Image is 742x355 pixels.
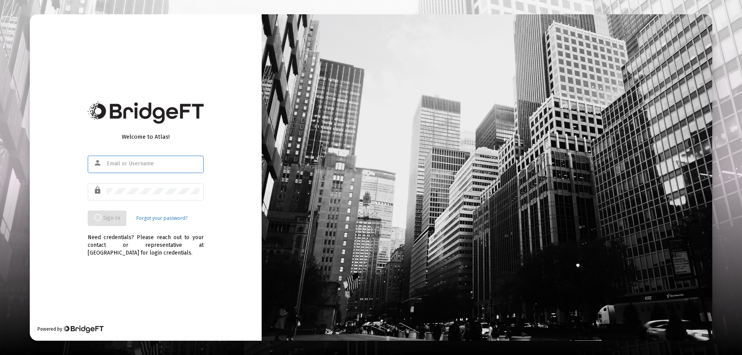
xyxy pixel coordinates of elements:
mat-icon: person [94,158,103,168]
div: Need credentials? Please reach out to your contact or representative at [GEOGRAPHIC_DATA] for log... [88,226,204,257]
a: Forgot your password? [136,214,187,222]
div: Welcome to Atlas! [88,133,204,141]
span: Sign In [94,215,120,221]
img: Bridge Financial Technology Logo [88,102,204,124]
mat-icon: lock [94,186,103,195]
input: Email or Username [107,161,199,167]
div: Powered by [37,325,104,333]
img: Bridge Financial Technology Logo [63,325,104,333]
button: Sign In [88,211,126,226]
